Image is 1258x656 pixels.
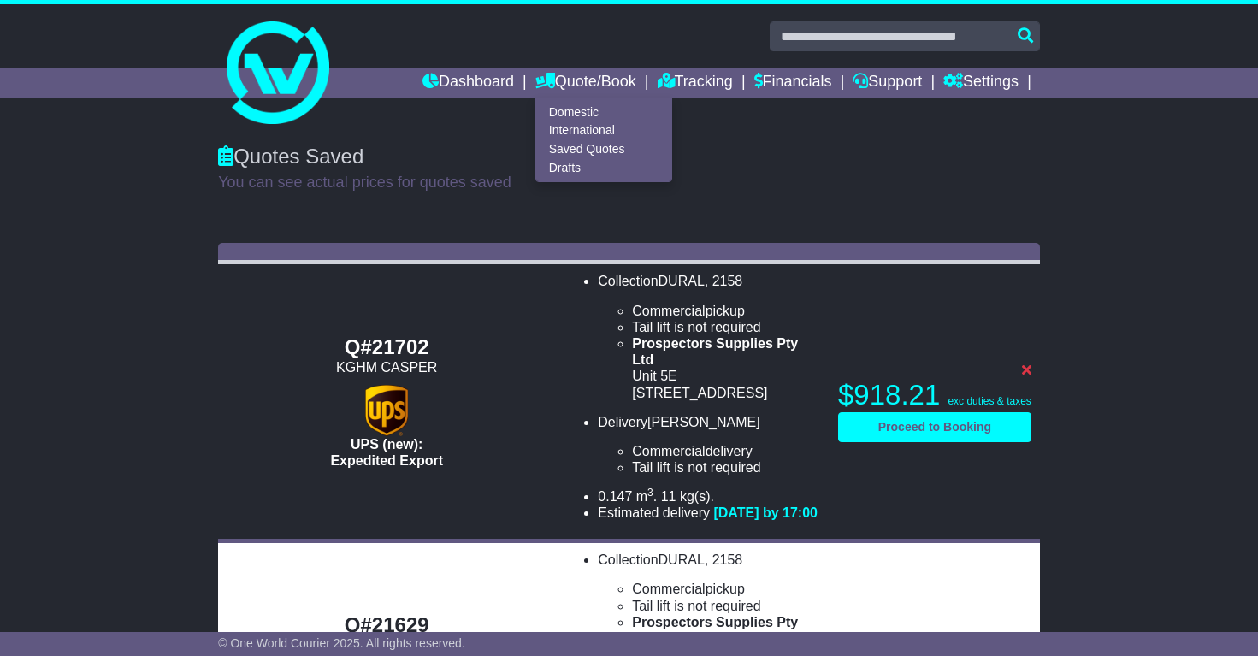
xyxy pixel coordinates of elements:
div: Quotes Saved [218,145,1040,169]
div: Quote/Book [535,98,672,182]
div: Q#21702 [227,335,546,360]
span: DURAL [659,274,705,288]
a: Saved Quotes [536,140,671,159]
div: Prospectors Supplies Pty Ltd [632,335,821,368]
span: Commercial [632,304,705,318]
li: Tail lift is not required [632,598,821,614]
a: Support [853,68,922,98]
a: Settings [943,68,1019,98]
div: Prospectors Supplies Pty Ltd [632,614,821,647]
a: Financials [754,68,832,98]
div: [STREET_ADDRESS] [632,385,821,401]
span: , 2158 [705,274,742,288]
div: Unit 5E [632,368,821,384]
a: Domestic [536,103,671,121]
li: Collection [598,273,821,400]
a: Dashboard [422,68,514,98]
span: DURAL [659,553,705,567]
li: Tail lift is not required [632,319,821,335]
li: delivery [632,443,821,459]
span: m . [636,489,657,504]
span: 918.21 [853,379,940,411]
span: 11 [661,489,676,504]
img: UPS (new): Expedited Export [365,385,408,436]
li: Estimated delivery [598,505,821,521]
span: Commercial [632,582,705,596]
span: © One World Courier 2025. All rights reserved. [218,636,465,650]
a: International [536,121,671,140]
span: , 2158 [705,553,742,567]
span: 0.147 [598,489,632,504]
div: KGHM CASPER [227,359,546,375]
span: exc duties & taxes [948,395,1031,407]
span: Commercial [632,444,705,458]
span: kg(s). [680,489,714,504]
span: [DATE] by 17:00 [713,505,818,520]
li: pickup [632,581,821,597]
span: $ [838,379,940,411]
a: Drafts [536,158,671,177]
sup: 3 [647,487,653,499]
a: Quote/Book [535,68,636,98]
li: pickup [632,303,821,319]
div: Q#21629 [227,613,546,638]
span: [PERSON_NAME] [647,415,760,429]
p: You can see actual prices for quotes saved [218,174,1040,192]
li: Tail lift is not required [632,459,821,476]
a: Tracking [658,68,733,98]
li: Delivery [598,414,821,476]
a: Proceed to Booking [838,412,1031,442]
span: UPS (new): Expedited Export [330,437,443,468]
